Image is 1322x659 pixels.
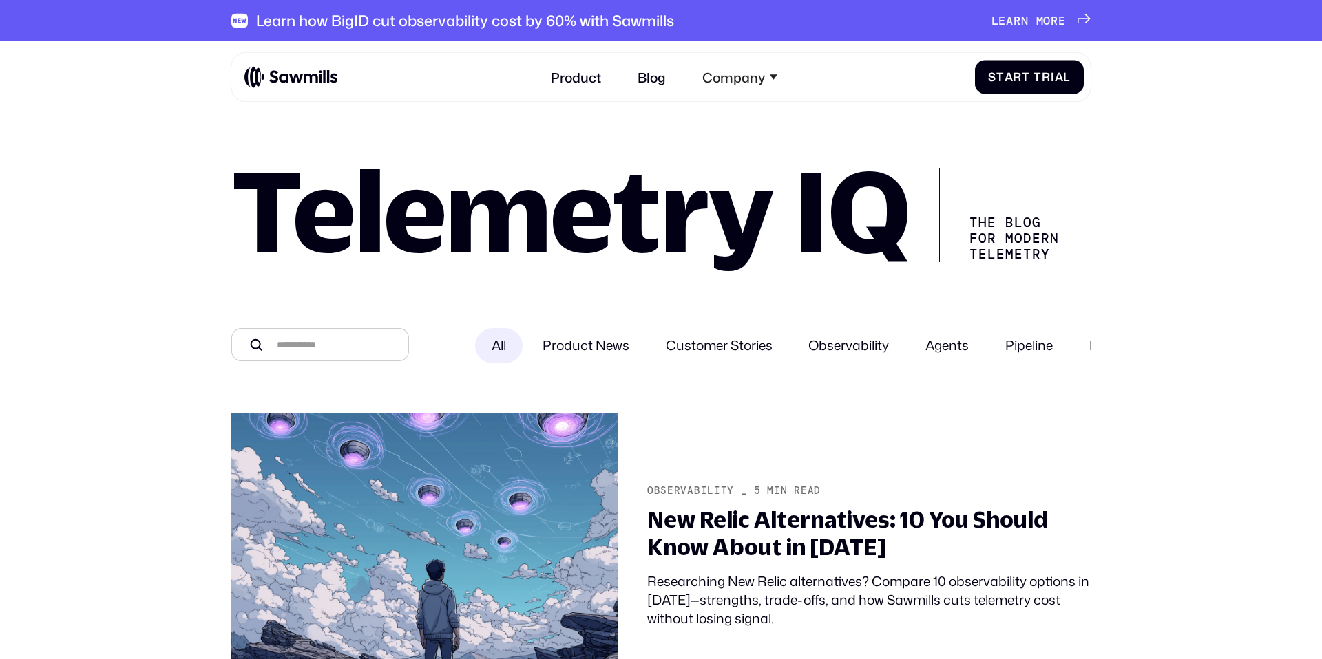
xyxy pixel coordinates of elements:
span: Customer Stories [666,336,773,355]
span: L [992,14,999,28]
span: e [1058,14,1066,28]
div: 5 [754,485,761,497]
div: Company [702,69,765,85]
div: The Blog for Modern telemetry [939,168,1071,262]
span: Pipeline [1005,336,1053,355]
span: Product News [543,336,629,355]
span: e [998,14,1006,28]
span: Observability [808,336,889,355]
span: m [1036,14,1044,28]
span: S [988,70,996,84]
span: n [1021,14,1029,28]
a: Product [541,59,611,95]
form: All [231,328,1091,363]
span: i [1051,70,1055,84]
span: r [1042,70,1051,84]
h1: Telemetry IQ [231,157,910,262]
div: Company [692,59,787,95]
div: New Relic Alternatives: 10 You Should Know About in [DATE] [647,506,1091,561]
span: Agents [925,336,969,355]
span: t [1022,70,1030,84]
span: r [1013,70,1022,84]
span: o [1043,14,1051,28]
a: Learnmore [992,14,1091,28]
span: r [1014,14,1021,28]
span: Processors [1089,336,1158,355]
div: min read [767,485,821,497]
a: StartTrial [975,60,1084,94]
span: All [492,336,506,355]
div: Learn how BigID cut observability cost by 60% with Sawmills [256,12,674,30]
span: r [1051,14,1058,28]
span: T [1034,70,1042,84]
a: Blog [628,59,676,95]
span: a [1055,70,1064,84]
span: a [1006,14,1014,28]
span: t [996,70,1005,84]
span: l [1063,70,1071,84]
span: a [1005,70,1014,84]
div: Researching New Relic alternatives? Compare 10 observability options in [DATE]—strengths, trade-o... [647,572,1091,628]
div: _ [741,485,748,497]
div: Observability [647,485,734,497]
